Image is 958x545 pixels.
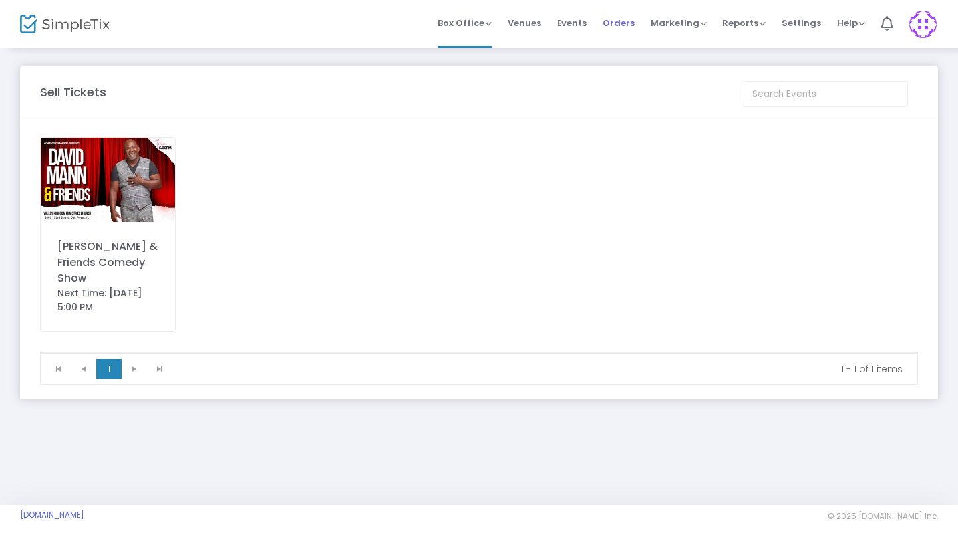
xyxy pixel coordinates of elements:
input: Search Events [742,81,908,107]
span: Orders [603,6,635,40]
span: Page 1 [96,359,122,379]
span: Box Office [438,17,492,29]
a: [DOMAIN_NAME] [20,510,84,520]
span: Help [837,17,865,29]
span: Events [557,6,587,40]
kendo-pager-info: 1 - 1 of 1 items [182,362,903,376]
span: Venues [508,6,541,40]
div: [PERSON_NAME] & Friends Comedy Show [57,239,158,286]
m-panel-title: Sell Tickets [40,83,106,101]
div: Next Time: [DATE] 5:00 PM [57,286,158,314]
img: 638931208757002533BOXOFFICEPIC1.jpg [41,138,175,222]
span: Settings [782,6,821,40]
span: © 2025 [DOMAIN_NAME] Inc. [828,511,938,522]
span: Reports [722,17,766,29]
span: Marketing [651,17,707,29]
